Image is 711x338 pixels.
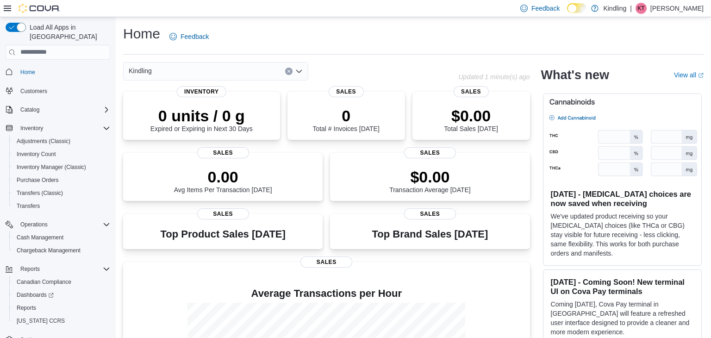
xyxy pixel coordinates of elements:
button: Transfers (Classic) [9,187,114,200]
span: Customers [17,85,110,97]
span: Purchase Orders [13,175,110,186]
p: [PERSON_NAME] [650,3,704,14]
span: Purchase Orders [17,176,59,184]
p: Coming [DATE], Cova Pay terminal in [GEOGRAPHIC_DATA] will feature a refreshed user interface des... [551,300,694,337]
span: Canadian Compliance [13,276,110,288]
span: Inventory Count [13,149,110,160]
span: Sales [404,147,456,158]
button: Operations [2,218,114,231]
button: [US_STATE] CCRS [9,314,114,327]
span: Transfers (Classic) [17,189,63,197]
a: Cash Management [13,232,67,243]
h4: Average Transactions per Hour [131,288,523,299]
p: We've updated product receiving so your [MEDICAL_DATA] choices (like THCa or CBG) stay visible fo... [551,212,694,258]
p: $0.00 [389,168,471,186]
p: 0 [312,106,379,125]
span: Home [17,66,110,78]
svg: External link [698,73,704,78]
span: Transfers [13,200,110,212]
a: Home [17,67,39,78]
span: Transfers (Classic) [13,188,110,199]
span: Inventory Manager (Classic) [17,163,86,171]
h3: Top Product Sales [DATE] [160,229,285,240]
span: Operations [20,221,48,228]
button: Canadian Compliance [9,275,114,288]
div: Avg Items Per Transaction [DATE] [174,168,272,194]
span: Load All Apps in [GEOGRAPHIC_DATA] [26,23,110,41]
span: Washington CCRS [13,315,110,326]
div: Kathleen Tai [636,3,647,14]
h3: [DATE] - [MEDICAL_DATA] choices are now saved when receiving [551,189,694,208]
div: Total # Invoices [DATE] [312,106,379,132]
span: Dashboards [17,291,54,299]
button: Chargeback Management [9,244,114,257]
a: Transfers [13,200,44,212]
a: Dashboards [13,289,57,300]
img: Cova [19,4,60,13]
span: Sales [329,86,364,97]
button: Transfers [9,200,114,213]
a: Customers [17,86,51,97]
span: Sales [197,147,249,158]
span: Reports [13,302,110,313]
button: Inventory [17,123,47,134]
button: Reports [9,301,114,314]
span: Cash Management [17,234,63,241]
p: $0.00 [444,106,498,125]
p: Updated 1 minute(s) ago [458,73,530,81]
span: Transfers [17,202,40,210]
span: Sales [453,86,488,97]
div: Total Sales [DATE] [444,106,498,132]
span: Customers [20,88,47,95]
span: Adjustments (Classic) [13,136,110,147]
p: Kindling [603,3,626,14]
span: Cash Management [13,232,110,243]
input: Dark Mode [567,3,586,13]
button: Home [2,65,114,79]
span: Sales [197,208,249,219]
h2: What's new [541,68,609,82]
span: Home [20,69,35,76]
h3: [DATE] - Coming Soon! New terminal UI on Cova Pay terminals [551,277,694,296]
div: Transaction Average [DATE] [389,168,471,194]
p: 0 units / 0 g [150,106,253,125]
span: Inventory [17,123,110,134]
span: Inventory [20,125,43,132]
a: [US_STATE] CCRS [13,315,69,326]
p: | [630,3,632,14]
p: 0.00 [174,168,272,186]
a: Adjustments (Classic) [13,136,74,147]
span: Reports [17,304,36,312]
span: Adjustments (Classic) [17,138,70,145]
a: View allExternal link [674,71,704,79]
button: Open list of options [295,68,303,75]
span: Chargeback Management [13,245,110,256]
span: [US_STATE] CCRS [17,317,65,325]
h3: Top Brand Sales [DATE] [372,229,488,240]
button: Reports [2,263,114,275]
a: Chargeback Management [13,245,84,256]
span: Catalog [17,104,110,115]
span: Dashboards [13,289,110,300]
span: Reports [20,265,40,273]
button: Operations [17,219,51,230]
span: Chargeback Management [17,247,81,254]
button: Clear input [285,68,293,75]
button: Purchase Orders [9,174,114,187]
a: Feedback [166,27,212,46]
button: Inventory Count [9,148,114,161]
span: Feedback [181,32,209,41]
button: Catalog [2,103,114,116]
div: Expired or Expiring in Next 30 Days [150,106,253,132]
a: Dashboards [9,288,114,301]
button: Reports [17,263,44,275]
button: Inventory [2,122,114,135]
a: Inventory Manager (Classic) [13,162,90,173]
button: Inventory Manager (Classic) [9,161,114,174]
a: Transfers (Classic) [13,188,67,199]
span: Reports [17,263,110,275]
button: Adjustments (Classic) [9,135,114,148]
button: Catalog [17,104,43,115]
a: Reports [13,302,40,313]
